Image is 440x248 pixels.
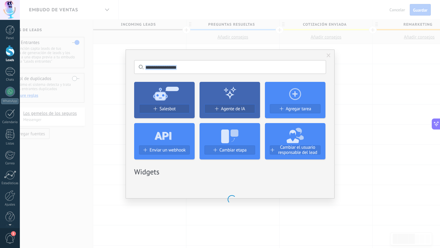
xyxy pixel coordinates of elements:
span: Salesbot [159,106,176,111]
div: Listas [1,142,19,146]
div: Leads [1,58,19,62]
div: Estadísticas [1,181,19,185]
button: Agregar tarea [270,104,321,113]
span: Agente de IA [221,106,245,111]
div: Calendario [1,120,19,124]
div: Chats [1,78,19,82]
div: Panel [1,36,19,40]
span: 1 [11,231,16,236]
div: Ajustes [1,203,19,207]
button: Salesbot [139,104,190,113]
h2: Widgets [134,167,326,177]
button: Cambiar el usuario responsable del lead [270,145,321,155]
div: Correo [1,162,19,166]
button: Enviar un webhook [139,145,190,155]
span: Enviar un webhook [149,148,185,153]
span: Cambiar etapa [219,148,247,153]
button: Cambiar etapa [204,145,255,155]
button: Agente de IA [204,104,255,113]
div: WhatsApp [1,98,19,104]
span: Cambiar el usuario responsable del lead [275,145,320,155]
span: Agregar tarea [286,106,311,111]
